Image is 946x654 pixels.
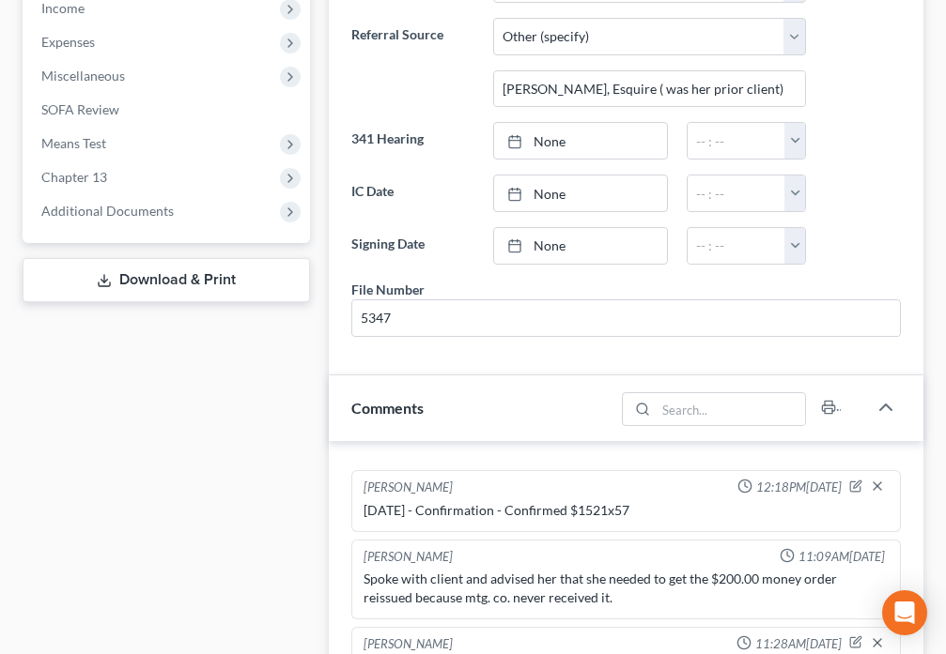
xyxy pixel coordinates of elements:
[882,590,927,635] div: Open Intercom Messenger
[352,300,900,336] input: --
[364,548,453,566] div: [PERSON_NAME]
[41,169,107,185] span: Chapter 13
[41,203,174,219] span: Additional Documents
[756,479,842,496] span: 12:18PM[DATE]
[364,635,453,654] div: [PERSON_NAME]
[342,18,484,108] label: Referral Source
[26,93,310,127] a: SOFA Review
[41,34,95,50] span: Expenses
[364,501,889,520] div: [DATE] - Confirmation - Confirmed $1521x57
[364,570,889,607] div: Spoke with client and advised her that she needed to get the $200.00 money order reissued because...
[41,135,106,151] span: Means Test
[688,123,785,159] input: -- : --
[351,280,425,299] div: File Number
[688,228,785,264] input: -- : --
[755,635,842,653] span: 11:28AM[DATE]
[494,71,805,107] input: Other Referral Source
[364,479,453,497] div: [PERSON_NAME]
[41,101,119,117] span: SOFA Review
[688,175,785,211] input: -- : --
[351,399,424,417] span: Comments
[494,175,667,211] a: None
[494,228,667,264] a: None
[342,122,484,160] label: 341 Hearing
[494,123,667,159] a: None
[342,227,484,265] label: Signing Date
[342,175,484,212] label: IC Date
[799,548,885,566] span: 11:09AM[DATE]
[41,68,125,84] span: Miscellaneous
[656,393,805,425] input: Search...
[23,258,310,302] a: Download & Print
